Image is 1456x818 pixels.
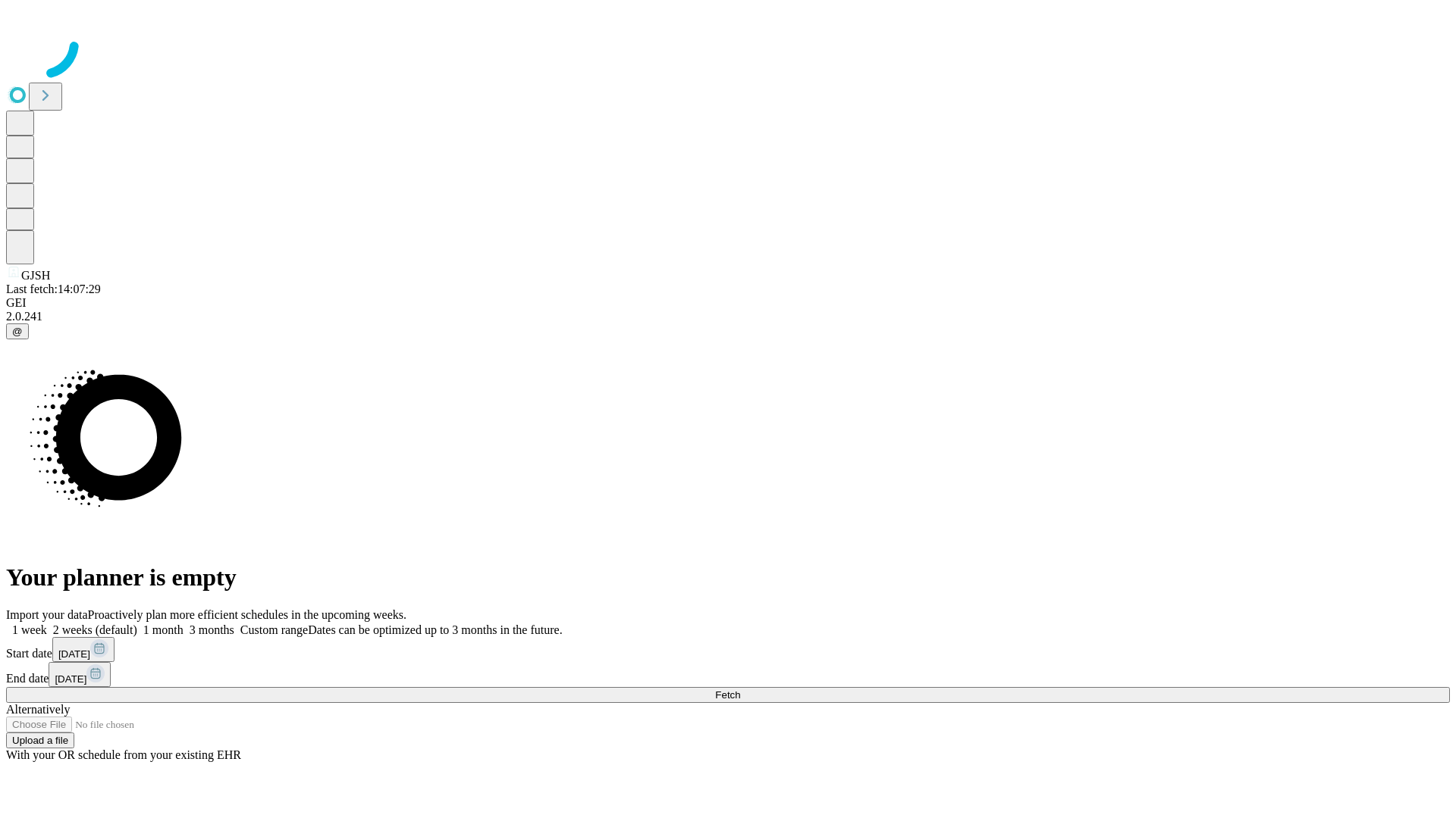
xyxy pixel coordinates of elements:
[715,689,740,701] span: Fetch
[58,648,90,660] span: [DATE]
[240,623,308,636] span: Custom range
[21,269,50,282] span: GJSH
[6,608,88,621] span: Import your data
[190,623,234,636] span: 3 months
[6,662,1450,687] div: End date
[49,662,111,687] button: [DATE]
[6,283,101,295] span: Last fetch: 14:07:29
[143,623,184,636] span: 1 month
[53,623,137,636] span: 2 weeks (default)
[6,323,29,339] button: @
[6,703,70,716] span: Alternatively
[6,296,1450,310] div: GEI
[6,564,1450,592] h1: Your planner is empty
[88,608,406,621] span: Proactively plan more efficient schedules in the upcoming weeks.
[12,326,23,337] span: @
[6,748,241,761] span: With your OR schedule from your existing EHR
[308,623,562,636] span: Dates can be optimized up to 3 months in the future.
[6,687,1450,703] button: Fetch
[52,637,115,662] button: [DATE]
[6,637,1450,662] div: Start date
[6,732,74,748] button: Upload a file
[55,673,86,685] span: [DATE]
[12,623,47,636] span: 1 week
[6,310,1450,323] div: 2.0.241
